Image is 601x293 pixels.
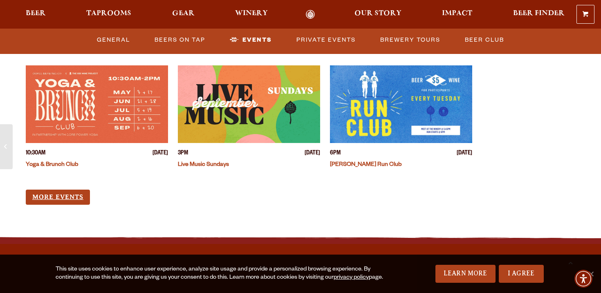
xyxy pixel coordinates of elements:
[437,10,478,19] a: Impact
[26,162,78,168] a: Yoga & Brunch Club
[94,31,133,49] a: General
[167,10,200,19] a: Gear
[499,265,544,283] a: I Agree
[86,10,131,17] span: Taprooms
[26,65,168,143] a: View event details
[20,10,51,19] a: Beer
[293,31,359,49] a: Private Events
[334,275,369,281] a: privacy policy
[26,150,45,158] span: 10:30AM
[330,65,472,143] a: View event details
[513,10,565,17] span: Beer Finder
[330,150,341,158] span: 6PM
[178,162,229,168] a: Live Music Sundays
[172,10,195,17] span: Gear
[152,150,168,158] span: [DATE]
[178,65,320,143] a: View event details
[26,10,46,17] span: Beer
[560,252,581,273] a: Scroll to top
[151,31,209,49] a: Beers on Tap
[178,150,188,158] span: 3PM
[462,31,507,49] a: Beer Club
[295,10,326,19] a: Odell Home
[442,10,472,17] span: Impact
[226,31,275,49] a: Events
[349,10,407,19] a: Our Story
[377,31,444,49] a: Brewery Tours
[305,150,320,158] span: [DATE]
[508,10,570,19] a: Beer Finder
[56,266,392,282] div: This site uses cookies to enhance user experience, analyze site usage and provide a personalized ...
[230,10,273,19] a: Winery
[354,10,401,17] span: Our Story
[457,150,472,158] span: [DATE]
[81,10,137,19] a: Taprooms
[235,10,268,17] span: Winery
[330,162,401,168] a: [PERSON_NAME] Run Club
[26,190,90,205] a: More Events (opens in a new window)
[435,265,496,283] a: Learn More
[574,270,592,288] div: Accessibility Menu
